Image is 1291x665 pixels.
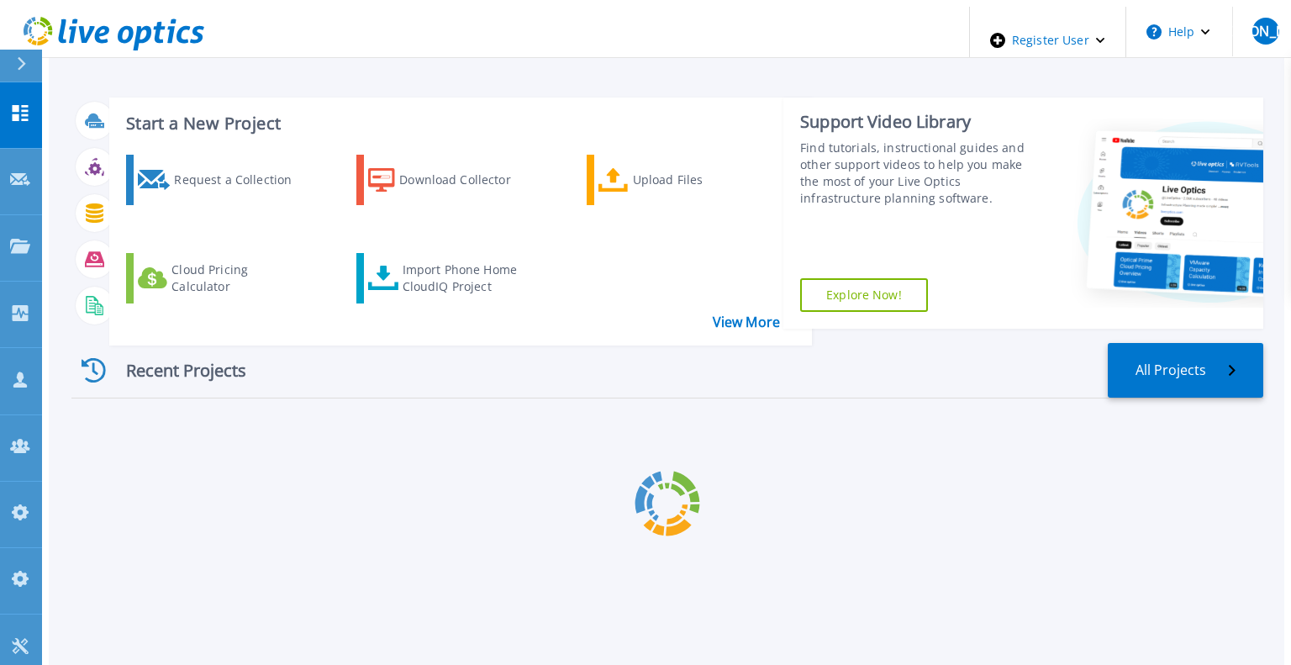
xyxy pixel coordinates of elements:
[403,257,537,299] div: Import Phone Home CloudIQ Project
[126,114,790,133] h3: Start a New Project
[587,155,790,205] a: Upload Files
[970,7,1125,74] div: Register User
[1126,7,1231,57] button: Help
[1108,343,1263,398] a: All Projects
[633,159,767,201] div: Upload Files
[126,155,329,205] a: Request a Collection
[800,278,928,312] a: Explore Now!
[399,159,534,201] div: Download Collector
[800,111,1041,133] div: Support Video Library
[71,350,273,391] div: Recent Projects
[126,253,329,303] a: Cloud Pricing Calculator
[356,155,560,205] a: Download Collector
[171,257,306,299] div: Cloud Pricing Calculator
[174,159,308,201] div: Request a Collection
[800,140,1041,207] div: Find tutorials, instructional guides and other support videos to help you make the most of your L...
[713,314,791,330] a: View More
